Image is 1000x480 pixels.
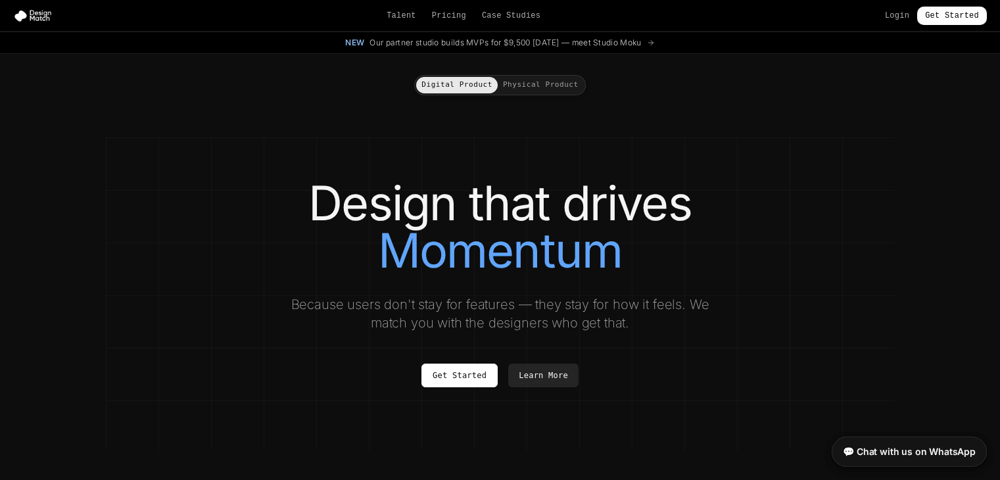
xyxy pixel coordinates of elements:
[508,364,579,387] a: Learn More
[885,11,909,21] a: Login
[387,11,416,21] a: Talent
[421,364,498,387] a: Get Started
[482,11,540,21] a: Case Studies
[832,437,987,467] a: 💬 Chat with us on WhatsApp
[369,37,641,48] span: Our partner studio builds MVPs for $9,500 [DATE] — meet Studio Moku
[279,295,721,332] p: Because users don't stay for features — they stay for how it feels. We match you with the designe...
[378,227,623,274] span: Momentum
[917,7,987,25] a: Get Started
[345,37,364,48] span: New
[416,77,498,93] button: Digital Product
[432,11,466,21] a: Pricing
[498,77,584,93] button: Physical Product
[13,9,58,22] img: Design Match
[132,180,869,274] h1: Design that drives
